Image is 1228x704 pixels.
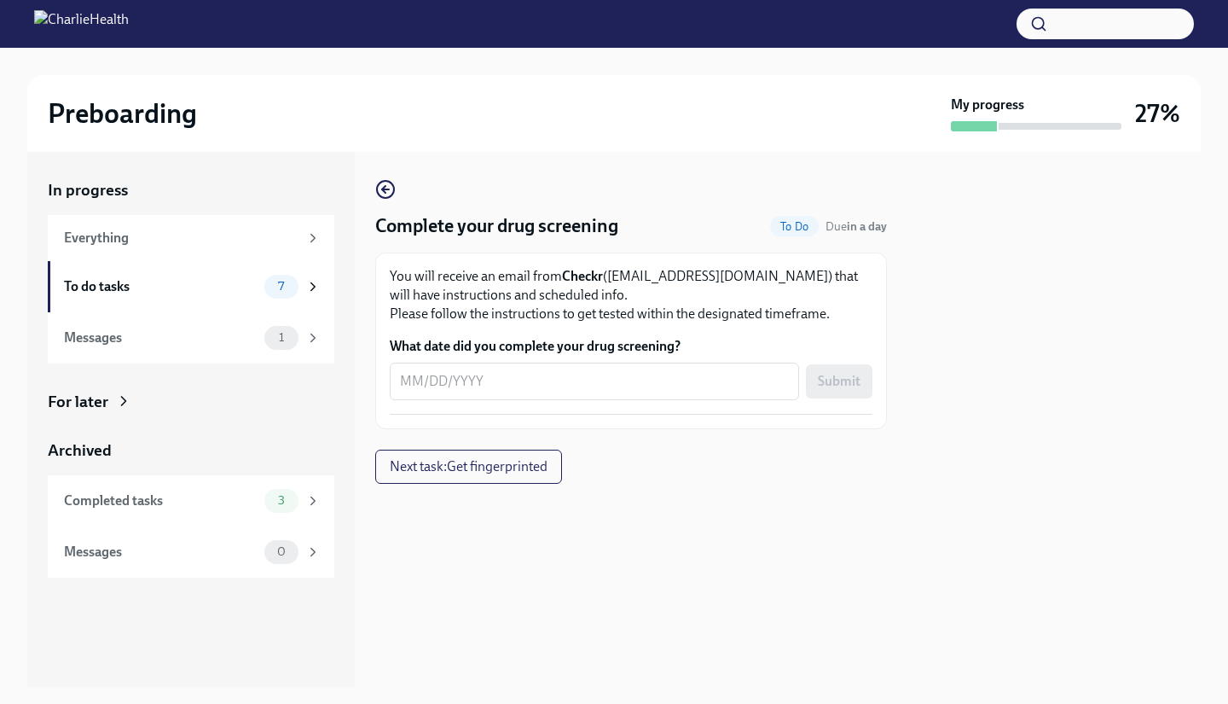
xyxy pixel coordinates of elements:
strong: Checkr [562,268,603,284]
img: CharlieHealth [34,10,129,38]
span: 7 [268,280,294,293]
span: Due [825,219,887,234]
span: 3 [268,494,295,507]
div: Everything [64,229,298,247]
span: 0 [267,545,296,558]
a: Archived [48,439,334,462]
a: Messages1 [48,312,334,364]
a: Everything [48,215,334,261]
h3: 27% [1135,98,1180,129]
p: You will receive an email from ([EMAIL_ADDRESS][DOMAIN_NAME]) that will have instructions and sch... [390,267,872,323]
a: Completed tasks3 [48,475,334,527]
div: To do tasks [64,277,258,296]
a: Messages0 [48,527,334,578]
span: 1 [269,331,294,344]
label: What date did you complete your drug screening? [390,337,872,356]
button: Next task:Get fingerprinted [375,450,562,484]
span: Next task : Get fingerprinted [390,458,547,475]
a: To do tasks7 [48,261,334,312]
span: October 7th, 2025 08:00 [825,218,887,235]
div: Messages [64,329,258,347]
div: For later [48,391,108,413]
strong: My progress [951,96,1024,114]
strong: in a day [847,219,887,234]
a: For later [48,391,334,413]
span: To Do [770,220,819,233]
div: Messages [64,543,258,561]
a: In progress [48,179,334,201]
div: Completed tasks [64,492,258,510]
h4: Complete your drug screening [375,213,618,239]
h2: Preboarding [48,96,197,131]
